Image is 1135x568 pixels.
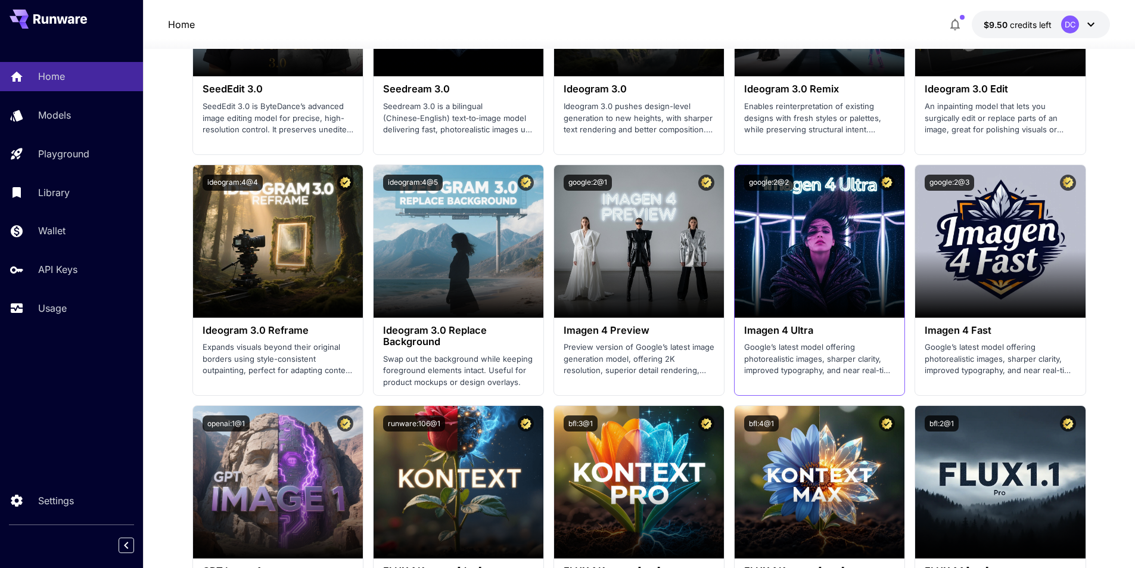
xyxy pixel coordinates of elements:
button: Certified Model – Vetted for best performance and includes a commercial license. [698,175,714,191]
button: Certified Model – Vetted for best performance and includes a commercial license. [518,415,534,432]
p: Enables reinterpretation of existing designs with fresh styles or palettes, while preserving stru... [744,101,895,136]
button: Certified Model – Vetted for best performance and includes a commercial license. [518,175,534,191]
img: alt [193,165,363,318]
button: google:2@1 [564,175,612,191]
button: bfl:3@1 [564,415,598,432]
button: Certified Model – Vetted for best performance and includes a commercial license. [1060,415,1076,432]
p: Wallet [38,224,66,238]
img: alt [554,165,724,318]
a: Home [168,17,195,32]
p: Models [38,108,71,122]
p: Home [38,69,65,83]
div: $9.50369 [984,18,1052,31]
h3: Ideogram 3.0 [564,83,714,95]
h3: Ideogram 3.0 Reframe [203,325,353,336]
p: API Keys [38,262,77,277]
button: Certified Model – Vetted for best performance and includes a commercial license. [879,415,895,432]
h3: Ideogram 3.0 Remix [744,83,895,95]
p: Expands visuals beyond their original borders using style-consistent outpainting, perfect for ada... [203,342,353,377]
p: Google’s latest model offering photorealistic images, sharper clarity, improved typography, and n... [925,342,1075,377]
img: alt [193,406,363,558]
img: alt [915,406,1085,558]
button: bfl:4@1 [744,415,779,432]
p: Swap out the background while keeping foreground elements intact. Useful for product mockups or d... [383,353,534,389]
p: Ideogram 3.0 pushes design-level generation to new heights, with sharper text rendering and bette... [564,101,714,136]
button: $9.50369DC [972,11,1110,38]
p: Library [38,185,70,200]
button: runware:106@1 [383,415,445,432]
button: bfl:2@1 [925,415,959,432]
div: DC [1061,15,1079,33]
nav: breadcrumb [168,17,195,32]
button: Certified Model – Vetted for best performance and includes a commercial license. [337,415,353,432]
h3: Imagen 4 Fast [925,325,1075,336]
p: Settings [38,493,74,508]
img: alt [735,165,904,318]
button: Certified Model – Vetted for best performance and includes a commercial license. [698,415,714,432]
button: Collapse sidebar [119,538,134,553]
h3: Ideogram 3.0 Replace Background [383,325,534,347]
button: google:2@2 [744,175,794,191]
button: Certified Model – Vetted for best performance and includes a commercial license. [337,175,353,191]
p: Google’s latest model offering photorealistic images, sharper clarity, improved typography, and n... [744,342,895,377]
p: Playground [38,147,89,161]
button: google:2@3 [925,175,974,191]
button: openai:1@1 [203,415,250,432]
div: Collapse sidebar [128,535,143,556]
h3: SeedEdit 3.0 [203,83,353,95]
button: ideogram:4@5 [383,175,443,191]
span: $9.50 [984,20,1010,30]
p: SeedEdit 3.0 is ByteDance’s advanced image editing model for precise, high-resolution control. It... [203,101,353,136]
button: ideogram:4@4 [203,175,263,191]
h3: Seedream 3.0 [383,83,534,95]
img: alt [735,406,904,558]
span: credits left [1010,20,1052,30]
h3: Imagen 4 Preview [564,325,714,336]
button: Certified Model – Vetted for best performance and includes a commercial license. [879,175,895,191]
button: Certified Model – Vetted for best performance and includes a commercial license. [1060,175,1076,191]
h3: Ideogram 3.0 Edit [925,83,1075,95]
img: alt [374,165,543,318]
p: Preview version of Google’s latest image generation model, offering 2K resolution, superior detai... [564,342,714,377]
img: alt [915,165,1085,318]
h3: Imagen 4 Ultra [744,325,895,336]
p: An inpainting model that lets you surgically edit or replace parts of an image, great for polishi... [925,101,1075,136]
img: alt [374,406,543,558]
p: Usage [38,301,67,315]
p: Seedream 3.0 is a bilingual (Chinese‑English) text‑to‑image model delivering fast, photorealistic... [383,101,534,136]
img: alt [554,406,724,558]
